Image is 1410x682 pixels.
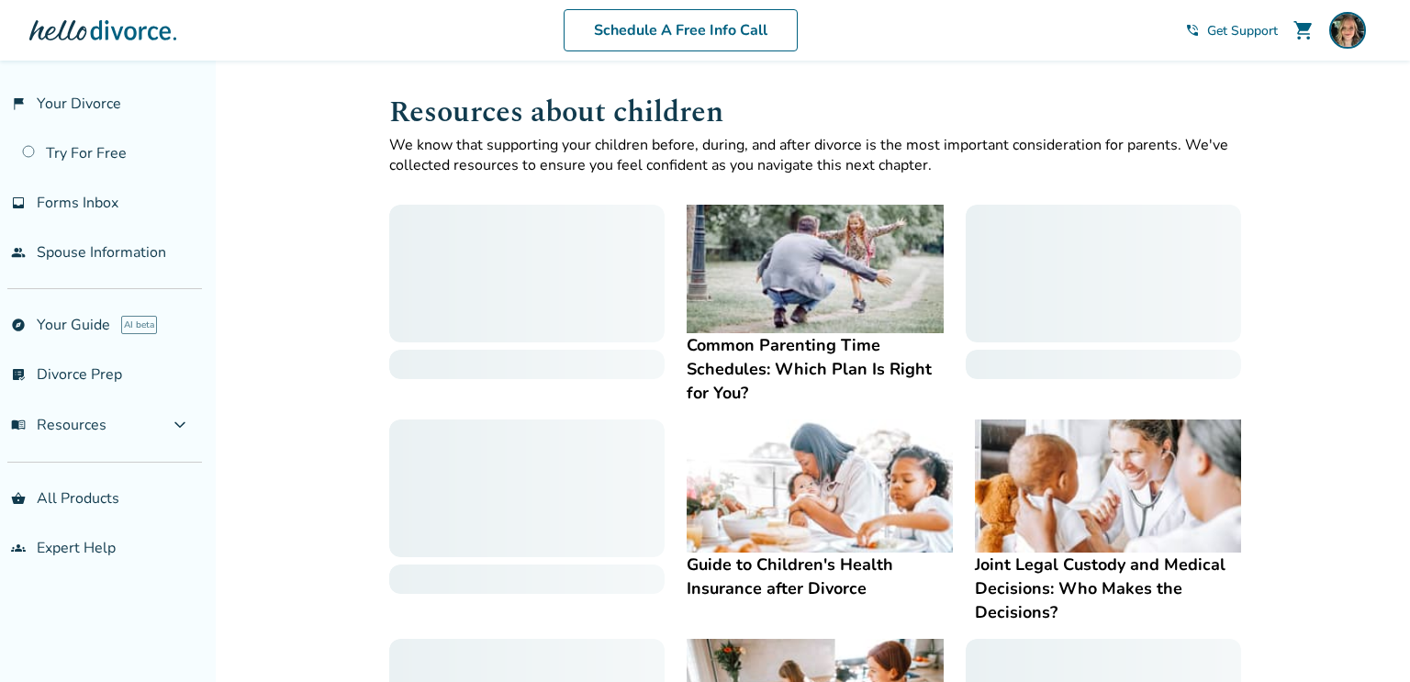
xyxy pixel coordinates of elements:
[975,419,1241,624] a: Joint Legal Custody and Medical Decisions: Who Makes the Decisions?Joint Legal Custody and Medica...
[121,316,157,334] span: AI beta
[1329,12,1366,49] img: Melody Carr
[11,96,26,111] span: flag_2
[389,90,1241,135] h1: Resources about children
[687,419,953,553] img: Guide to Children's Health Insurance after Divorce
[975,553,1241,624] h4: Joint Legal Custody and Medical Decisions: Who Makes the Decisions?
[1185,22,1278,39] a: phone_in_talkGet Support
[11,196,26,210] span: inbox
[11,541,26,555] span: groups
[37,193,118,213] span: Forms Inbox
[11,245,26,260] span: people
[11,418,26,432] span: menu_book
[687,333,944,405] h4: Common Parenting Time Schedules: Which Plan Is Right for You?
[687,205,944,333] img: Common Parenting Time Schedules: Which Plan Is Right for You?
[11,367,26,382] span: list_alt_check
[1185,23,1200,38] span: phone_in_talk
[1292,19,1315,41] span: shopping_cart
[564,9,798,51] a: Schedule A Free Info Call
[11,491,26,506] span: shopping_basket
[975,419,1241,553] img: Joint Legal Custody and Medical Decisions: Who Makes the Decisions?
[11,318,26,332] span: explore
[169,414,191,436] span: expand_more
[687,553,953,600] h4: Guide to Children's Health Insurance after Divorce
[389,135,1241,175] p: We know that supporting your children before, during, and after divorce is the most important con...
[1207,22,1278,39] span: Get Support
[11,415,106,435] span: Resources
[687,205,944,405] a: Common Parenting Time Schedules: Which Plan Is Right for You?Common Parenting Time Schedules: Whi...
[687,419,953,600] a: Guide to Children's Health Insurance after DivorceGuide to Children's Health Insurance after Divorce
